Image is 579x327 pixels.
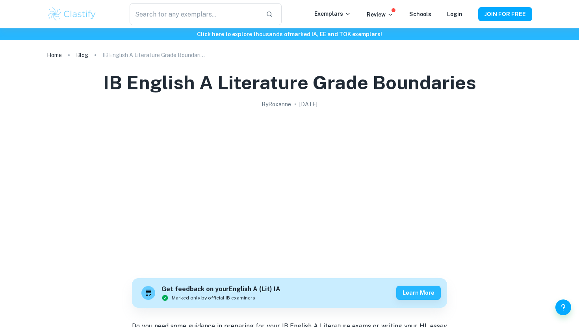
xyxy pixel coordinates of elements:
a: Home [47,50,62,61]
button: JOIN FOR FREE [478,7,532,21]
img: IB English A Literature Grade Boundaries cover image [132,112,447,269]
button: Help and Feedback [555,299,571,315]
span: Marked only by official IB examiners [172,294,255,301]
a: Blog [76,50,88,61]
h6: Get feedback on your English A (Lit) IA [161,285,280,294]
p: Exemplars [314,9,351,18]
a: Schools [409,11,431,17]
input: Search for any exemplars... [130,3,260,25]
a: Get feedback on yourEnglish A (Lit) IAMarked only by official IB examinersLearn more [132,278,447,308]
p: • [294,100,296,109]
button: Learn more [396,286,441,300]
p: IB English A Literature Grade Boundaries [102,51,205,59]
h2: By Roxanne [262,100,291,109]
h6: Click here to explore thousands of marked IA, EE and TOK exemplars ! [2,30,577,39]
img: Clastify logo [47,6,97,22]
a: Login [447,11,462,17]
h2: [DATE] [299,100,317,109]
p: Review [367,10,393,19]
h1: IB English A Literature Grade Boundaries [103,70,476,95]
